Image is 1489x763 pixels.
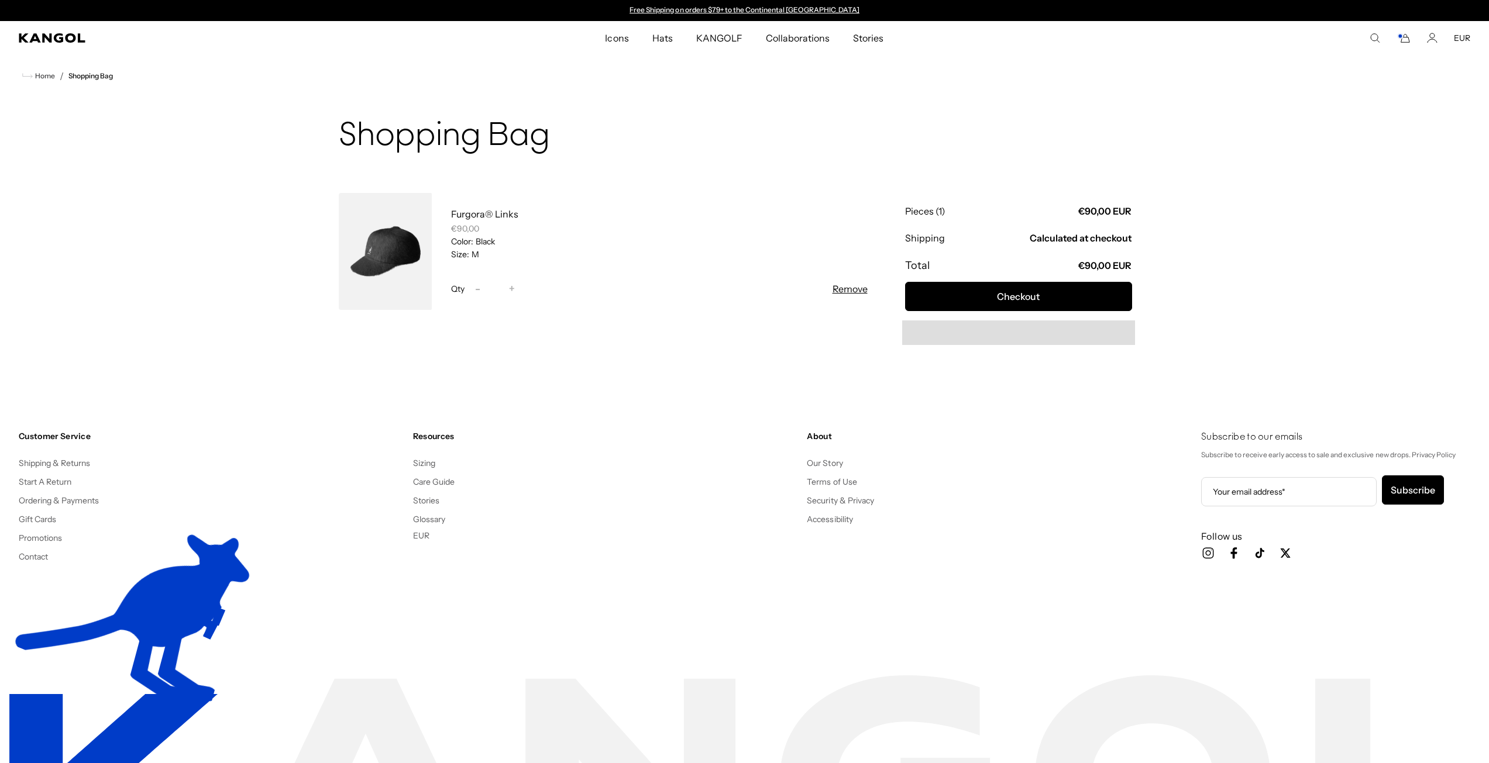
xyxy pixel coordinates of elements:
span: Home [33,72,55,80]
span: Icons [605,21,628,55]
a: Security & Privacy [807,495,874,506]
a: Ordering & Payments [19,495,99,506]
div: Announcement [624,6,865,15]
h1: Shopping Bag [339,118,1151,156]
a: Kangol [19,33,402,43]
input: Quantity for Furgora® Links [487,282,503,296]
a: Our Story [807,458,842,468]
p: €90,00 EUR [1078,259,1132,272]
a: Care Guide [413,477,455,487]
dt: Color: [451,236,473,247]
a: Free Shipping on orders $79+ to the Continental [GEOGRAPHIC_DATA] [630,5,859,14]
dd: M [469,249,479,260]
p: Calculated at checkout [1030,232,1132,244]
a: Gift Cards [19,514,56,524]
span: Stories [853,21,883,55]
p: Total [905,258,930,272]
p: €90,00 EUR [1078,205,1132,217]
button: Checkout [905,282,1132,311]
span: + [509,281,515,297]
a: Shipping & Returns [19,458,91,468]
span: - [475,281,480,297]
dd: Black [473,236,495,247]
a: Sizing [413,458,435,468]
a: Stories [413,495,439,506]
button: + [503,282,521,296]
h3: Follow us [1201,530,1470,543]
div: 1 of 2 [624,6,865,15]
a: Accessibility [807,514,852,524]
a: Collaborations [754,21,841,55]
button: Cart [1397,33,1411,43]
div: €90,00 [451,223,868,234]
a: Start A Return [19,477,71,487]
a: Terms of Use [807,477,857,487]
p: Subscribe to receive early access to sale and exclusive new drops. Privacy Policy [1201,448,1470,461]
button: EUR [1454,33,1470,43]
h4: Customer Service [19,431,404,441]
li: / [55,69,64,83]
span: Collaborations [766,21,830,55]
span: Qty [451,284,465,294]
summary: Search here [1370,33,1380,43]
button: Subscribe [1382,475,1444,505]
a: Icons [593,21,640,55]
a: Promotions [19,533,62,543]
a: Glossary [413,514,445,524]
h4: Subscribe to our emails [1201,431,1470,444]
dt: Size: [451,249,469,260]
a: Hats [641,21,685,55]
slideshow-component: Announcement bar [624,6,865,15]
button: - [469,282,487,296]
h4: Resources [413,431,798,441]
a: Contact [19,551,48,562]
a: Home [22,71,55,81]
a: Shopping Bag [68,72,113,80]
h4: About [807,431,1192,441]
p: Shipping [905,232,945,244]
button: EUR [413,530,429,541]
button: Remove Furgora® Links - Black / M [833,282,868,296]
a: Account [1427,33,1438,43]
p: Pieces (1) [905,205,945,217]
a: Stories [841,21,895,55]
span: KANGOLF [696,21,742,55]
span: Hats [652,21,673,55]
a: Furgora® Links [451,208,518,220]
a: KANGOLF [685,21,754,55]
